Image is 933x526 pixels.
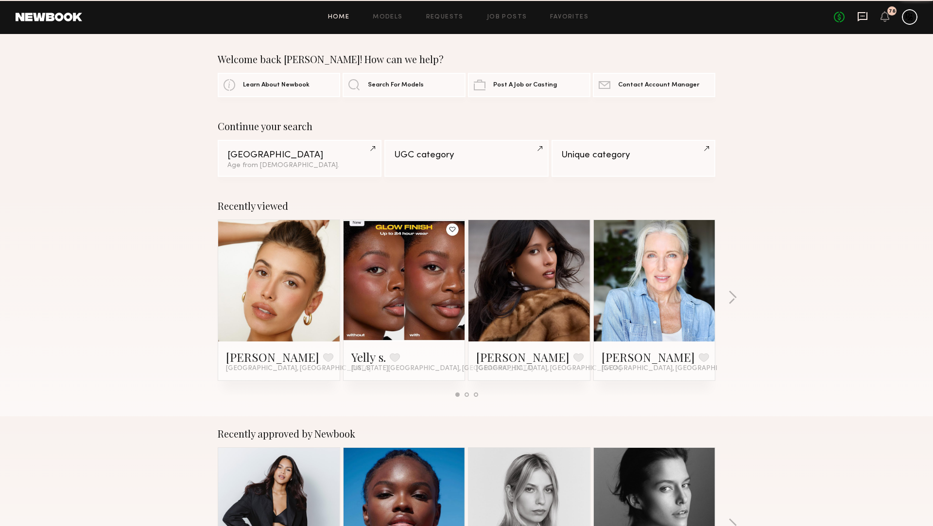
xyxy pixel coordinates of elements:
div: [GEOGRAPHIC_DATA] [227,151,372,160]
div: UGC category [394,151,538,160]
a: Search For Models [343,73,465,97]
a: Home [328,14,350,20]
a: Yelly s. [351,349,386,365]
a: [PERSON_NAME] [476,349,570,365]
a: Contact Account Manager [593,73,715,97]
a: Learn About Newbook [218,73,340,97]
span: [GEOGRAPHIC_DATA], [GEOGRAPHIC_DATA] [602,365,746,373]
div: Recently approved by Newbook [218,428,715,440]
div: Welcome back [PERSON_NAME]! How can we help? [218,53,715,65]
span: [GEOGRAPHIC_DATA], [GEOGRAPHIC_DATA] [226,365,371,373]
span: Search For Models [368,82,424,88]
a: Models [373,14,402,20]
span: [GEOGRAPHIC_DATA], [GEOGRAPHIC_DATA] [476,365,621,373]
span: Learn About Newbook [243,82,310,88]
a: [PERSON_NAME] [602,349,695,365]
div: Continue your search [218,120,715,132]
a: UGC category [384,140,548,177]
div: 78 [889,9,896,14]
a: Requests [426,14,464,20]
a: Post A Job or Casting [468,73,590,97]
div: Age from [DEMOGRAPHIC_DATA]. [227,162,372,169]
a: Unique category [552,140,715,177]
div: Unique category [561,151,706,160]
span: Contact Account Manager [618,82,699,88]
a: [PERSON_NAME] [226,349,319,365]
span: Post A Job or Casting [493,82,557,88]
div: Recently viewed [218,200,715,212]
span: [US_STATE][GEOGRAPHIC_DATA], [GEOGRAPHIC_DATA] [351,365,533,373]
a: [GEOGRAPHIC_DATA]Age from [DEMOGRAPHIC_DATA]. [218,140,381,177]
a: Job Posts [487,14,527,20]
a: Favorites [550,14,588,20]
